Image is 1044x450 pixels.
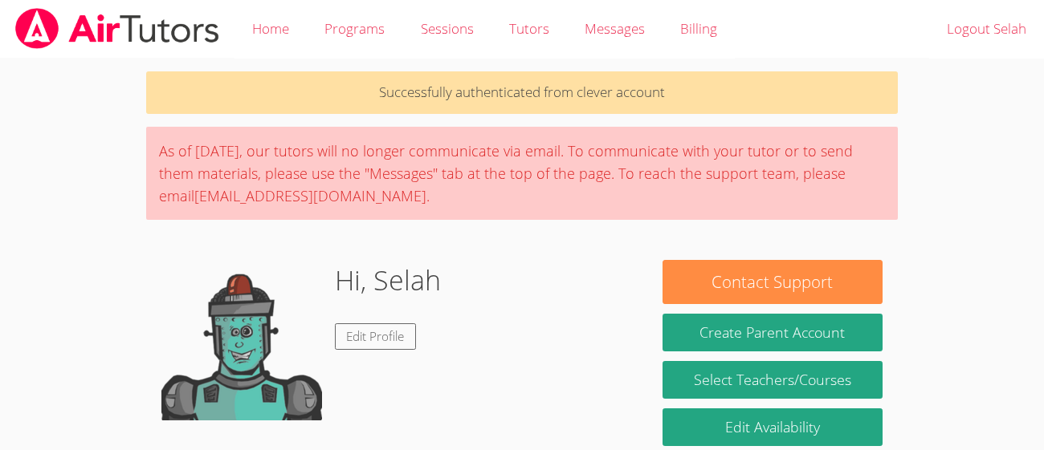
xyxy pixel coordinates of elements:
img: default.png [161,260,322,420]
span: Messages [585,19,645,38]
h1: Hi, Selah [335,260,441,301]
img: airtutors_banner-c4298cdbf04f3fff15de1276eac7730deb9818008684d7c2e4769d2f7ddbe033.png [14,8,221,49]
div: As of [DATE], our tutors will no longer communicate via email. To communicate with your tutor or ... [146,127,898,220]
a: Select Teachers/Courses [663,361,883,399]
a: Edit Availability [663,408,883,446]
button: Create Parent Account [663,314,883,351]
p: Successfully authenticated from clever account [146,71,898,114]
a: Edit Profile [335,323,417,350]
button: Contact Support [663,260,883,304]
